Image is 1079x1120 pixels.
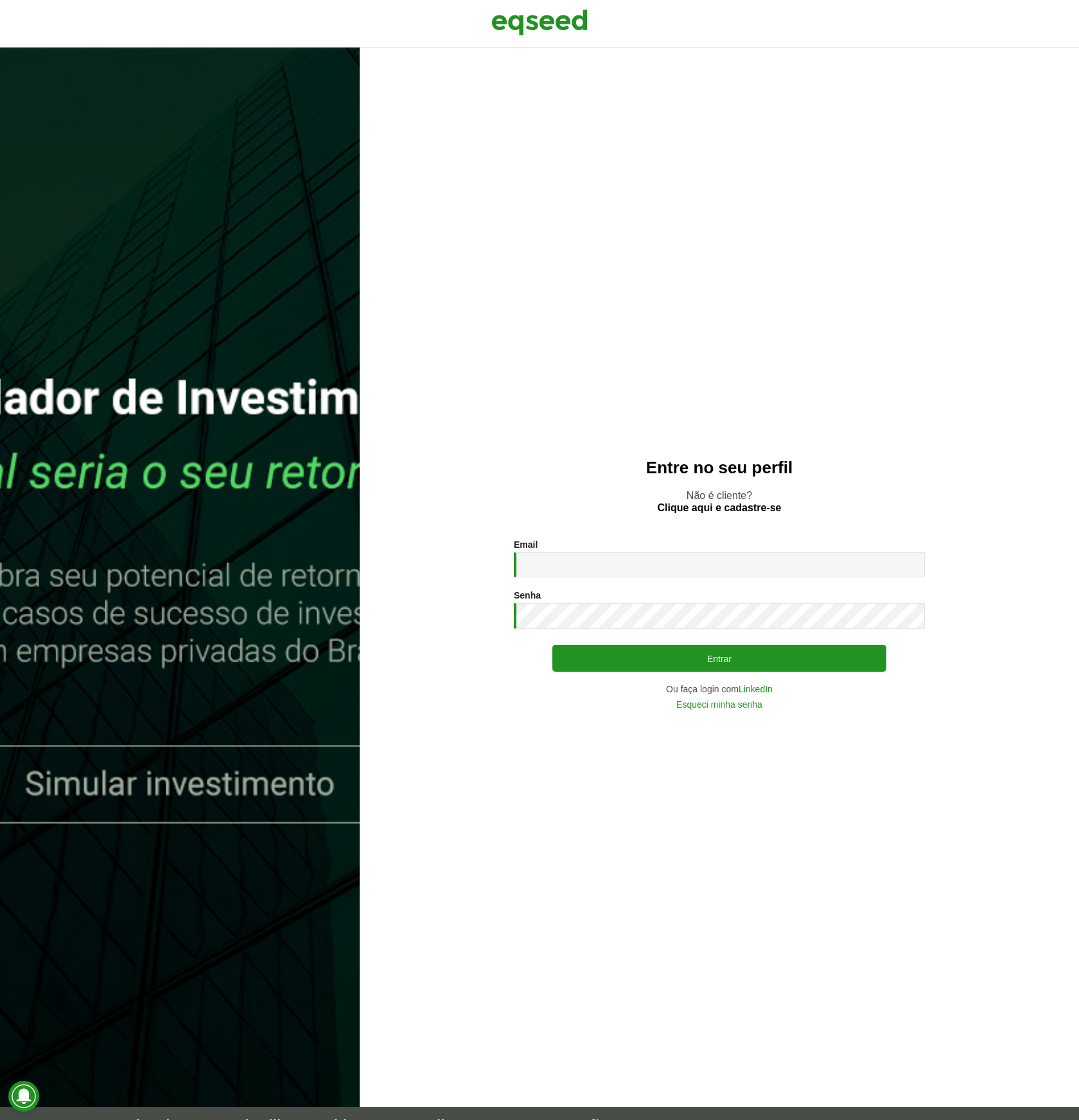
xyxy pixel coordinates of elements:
a: LinkedIn [739,685,773,694]
img: EqSeed Logo [491,6,588,39]
h2: Entre no seu perfil [385,459,1053,477]
button: Entrar [552,645,886,672]
label: Email [514,540,538,549]
div: Ou faça login com [514,685,925,694]
p: Não é cliente? [385,489,1053,514]
a: Esqueci minha senha [676,700,762,709]
a: Clique aqui e cadastre-se [658,503,782,513]
label: Senha [514,591,541,600]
